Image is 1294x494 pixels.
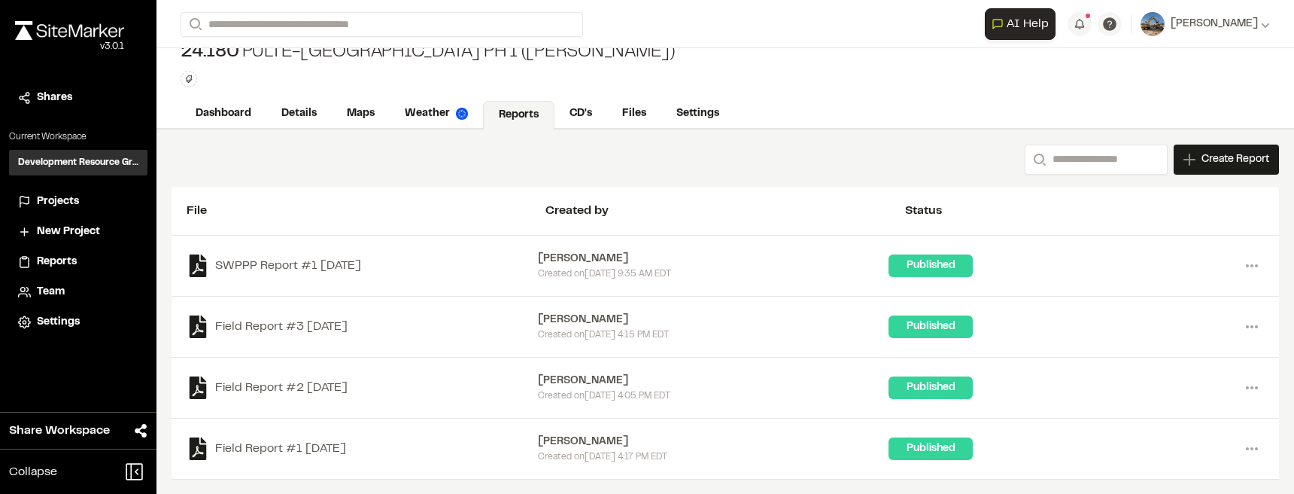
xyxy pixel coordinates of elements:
a: Weather [390,99,483,128]
span: Create Report [1201,151,1269,168]
span: Reports [37,254,77,270]
span: Projects [37,194,79,210]
div: Open AI Assistant [985,8,1062,40]
div: File [187,202,545,220]
div: [PERSON_NAME] [538,251,889,267]
img: precipai.png [456,108,468,120]
div: Created by [545,202,904,220]
a: Files [607,99,661,128]
div: Oh geez...please don't... [15,40,124,53]
a: New Project [18,224,138,240]
a: Settings [18,314,138,331]
a: Details [266,99,332,128]
img: rebrand.png [15,21,124,40]
a: Settings [661,99,734,128]
a: Projects [18,194,138,210]
div: Published [888,438,973,460]
button: [PERSON_NAME] [1141,12,1270,36]
div: Published [888,255,973,277]
a: CD's [554,99,607,128]
div: Pulte-[GEOGRAPHIC_DATA] Ph 1 ([PERSON_NAME]) [181,41,675,65]
button: Edit Tags [181,71,197,87]
span: [PERSON_NAME] [1171,16,1258,32]
a: Reports [18,254,138,270]
button: Open AI Assistant [985,8,1056,40]
div: [PERSON_NAME] [538,373,889,389]
div: Created on [DATE] 4:17 PM EDT [538,450,889,464]
a: Dashboard [181,99,266,128]
img: User [1141,12,1165,36]
div: [PERSON_NAME] [538,434,889,450]
span: Collapse [9,463,57,481]
div: [PERSON_NAME] [538,312,889,328]
div: Status [905,202,1264,220]
button: Search [181,12,208,37]
div: Created on [DATE] 4:15 PM EDT [538,328,889,342]
a: Shares [18,90,138,106]
a: Field Report #1 [DATE] [187,438,538,460]
span: Shares [37,90,72,106]
button: Search [1025,145,1052,175]
a: Field Report #3 [DATE] [187,316,538,338]
a: Maps [332,99,390,128]
a: Team [18,284,138,300]
div: Created on [DATE] 4:05 PM EDT [538,389,889,403]
span: AI Help [1007,15,1049,33]
p: Current Workspace [9,130,147,144]
span: Settings [37,314,80,331]
h3: Development Resource Group [18,156,138,169]
span: 24.180 [181,41,239,65]
div: Created on [DATE] 9:35 AM EDT [538,267,889,281]
a: SWPPP Report #1 [DATE] [187,255,538,277]
div: Published [888,377,973,399]
div: Published [888,316,973,338]
span: Share Workspace [9,422,110,440]
a: Field Report #2 [DATE] [187,377,538,399]
a: Reports [483,101,554,130]
span: Team [37,284,65,300]
span: New Project [37,224,100,240]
